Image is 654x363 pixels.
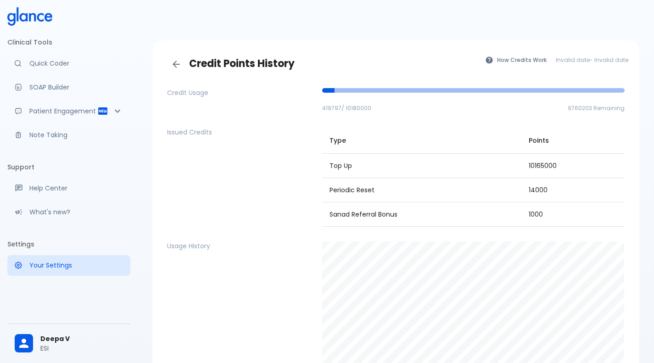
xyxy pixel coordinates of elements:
td: 10165000 [521,153,625,178]
td: Top Up [322,153,522,178]
div: Patient Reports & Referrals [7,101,130,121]
p: Quick Coder [29,59,123,68]
p: Usage History [167,241,315,251]
p: SOAP Builder [29,83,123,92]
td: 1000 [521,202,625,226]
th: Points [521,128,625,154]
p: Patient Engagement [29,106,97,116]
button: How Credits Work [481,53,552,67]
p: Help Center [29,184,123,193]
h3: Credit Points History [167,55,481,73]
td: 14000 [521,178,625,202]
li: Clinical Tools [7,31,130,53]
div: Recent updates and feature releases [7,202,130,222]
span: Deepa V [40,334,123,344]
a: Manage your settings [7,255,130,275]
li: Support [7,156,130,178]
th: Type [322,128,522,154]
a: Moramiz: Find ICD10AM codes instantly [7,53,130,73]
span: 419797 / 10180000 [322,104,371,112]
a: Get help from our support team [7,178,130,198]
time: Invalid date [594,56,628,64]
p: Credit Usage [167,88,315,97]
p: ESI [40,344,123,353]
td: Periodic Reset [322,178,522,202]
p: Issued Credits [167,128,315,137]
li: Settings [7,233,130,255]
time: Invalid date [556,56,590,64]
a: Advanced note-taking [7,125,130,145]
p: What's new? [29,207,123,217]
p: Your Settings [29,261,123,270]
p: Note Taking [29,130,123,140]
a: Back [167,55,185,73]
span: 9760203 Remaining [568,104,625,112]
div: Deepa VESI [7,328,130,359]
a: Docugen: Compose a clinical documentation in seconds [7,77,130,97]
td: Sanad Referral Bonus [322,202,522,226]
span: - [556,56,628,65]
